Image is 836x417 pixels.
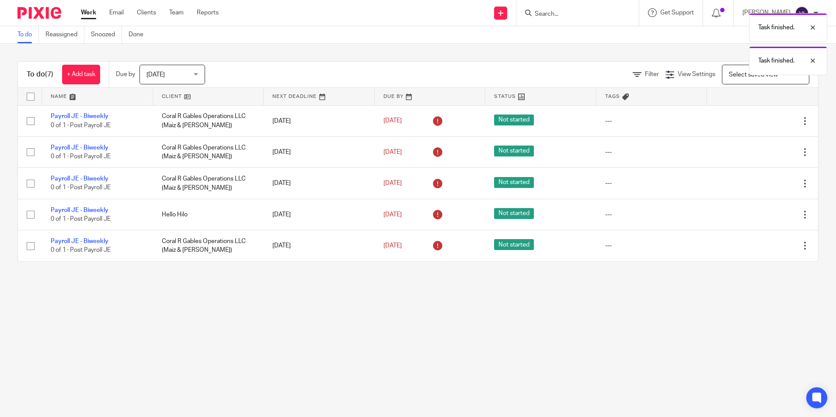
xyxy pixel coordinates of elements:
a: Snoozed [91,26,122,43]
a: Payroll JE - Biweekly [51,238,108,244]
img: svg%3E [795,6,809,20]
td: [DATE] [264,168,375,199]
a: Email [109,8,124,17]
span: Select saved view [729,72,778,78]
span: 0 of 1 · Post Payroll JE [51,216,111,222]
p: Task finished. [758,56,794,65]
a: Clients [137,8,156,17]
a: Payroll JE - Biweekly [51,207,108,213]
span: (7) [45,71,53,78]
div: --- [605,179,699,188]
img: Pixie [17,7,61,19]
span: 0 of 1 · Post Payroll JE [51,153,111,160]
td: Hello Hilo [153,199,264,230]
a: Done [129,26,150,43]
span: [DATE] [383,149,402,155]
h1: To do [27,70,53,79]
span: [DATE] [383,180,402,186]
a: + Add task [62,65,100,84]
a: Payroll JE - Biweekly [51,113,108,119]
a: Reports [197,8,219,17]
div: --- [605,210,699,219]
td: Coral R Gables Operations LLC (Maiz & [PERSON_NAME]) [153,230,264,261]
span: 0 of 1 · Post Payroll JE [51,122,111,129]
td: [DATE] [264,230,375,261]
span: Not started [494,239,534,250]
a: Payroll JE - Biweekly [51,145,108,151]
span: Tags [605,94,620,99]
a: Reassigned [45,26,84,43]
span: 0 of 1 · Post Payroll JE [51,247,111,254]
span: Not started [494,177,534,188]
span: [DATE] [146,72,165,78]
p: Task finished. [758,23,794,32]
td: Coral R Gables Operations LLC (Maiz & [PERSON_NAME]) [153,168,264,199]
span: [DATE] [383,212,402,218]
span: Not started [494,146,534,156]
span: Not started [494,115,534,125]
a: Team [169,8,184,17]
div: --- [605,117,699,125]
div: --- [605,148,699,156]
span: Not started [494,208,534,219]
div: --- [605,241,699,250]
a: Work [81,8,96,17]
td: [DATE] [264,199,375,230]
span: 0 of 1 · Post Payroll JE [51,185,111,191]
td: [DATE] [264,105,375,136]
a: To do [17,26,39,43]
p: Due by [116,70,135,79]
td: [DATE] [264,136,375,167]
td: Coral R Gables Operations LLC (Maiz & [PERSON_NAME]) [153,105,264,136]
td: Coral R Gables Operations LLC (Maiz & [PERSON_NAME]) [153,136,264,167]
span: [DATE] [383,118,402,124]
a: Payroll JE - Biweekly [51,176,108,182]
span: [DATE] [383,243,402,249]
